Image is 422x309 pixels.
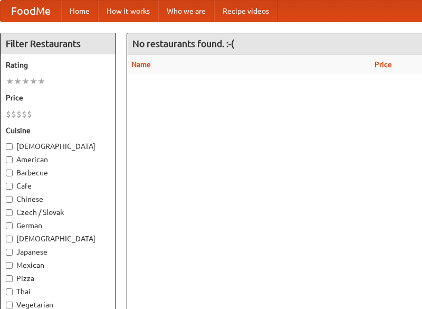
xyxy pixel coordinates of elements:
input: Vegetarian [6,302,13,308]
input: Cafe [6,183,13,190]
label: Thai [6,286,110,297]
li: ★ [22,76,30,87]
a: FoodMe [1,1,61,22]
input: German [6,222,13,229]
input: Barbecue [6,170,13,176]
ng-pluralize: No restaurants found. :-( [132,39,234,49]
a: How it works [98,1,158,22]
label: Chinese [6,194,110,204]
label: German [6,220,110,231]
a: Who we are [158,1,214,22]
li: $ [27,108,32,120]
input: Mexican [6,262,13,269]
h5: Rating [6,60,110,70]
input: Czech / Slovak [6,209,13,216]
label: Pizza [6,273,110,284]
li: ★ [30,76,37,87]
li: ★ [14,76,22,87]
a: Name [131,60,151,69]
li: $ [6,108,11,120]
input: Chinese [6,196,13,203]
label: Cafe [6,181,110,191]
input: [DEMOGRAPHIC_DATA] [6,143,13,150]
input: Thai [6,288,13,295]
li: ★ [37,76,45,87]
label: Japanese [6,247,110,257]
a: Recipe videos [214,1,277,22]
input: Japanese [6,249,13,256]
label: Czech / Slovak [6,207,110,218]
a: Price [375,60,392,69]
input: Pizza [6,275,13,282]
label: Mexican [6,260,110,270]
h5: Price [6,92,110,103]
li: $ [16,108,22,120]
label: [DEMOGRAPHIC_DATA] [6,233,110,244]
h4: Filter Restaurants [1,33,116,54]
li: $ [22,108,27,120]
input: American [6,156,13,163]
li: $ [11,108,16,120]
h5: Cuisine [6,125,110,136]
label: [DEMOGRAPHIC_DATA] [6,141,110,152]
li: ★ [6,76,14,87]
input: [DEMOGRAPHIC_DATA] [6,236,13,242]
label: Barbecue [6,167,110,178]
label: American [6,154,110,165]
a: Home [61,1,98,22]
